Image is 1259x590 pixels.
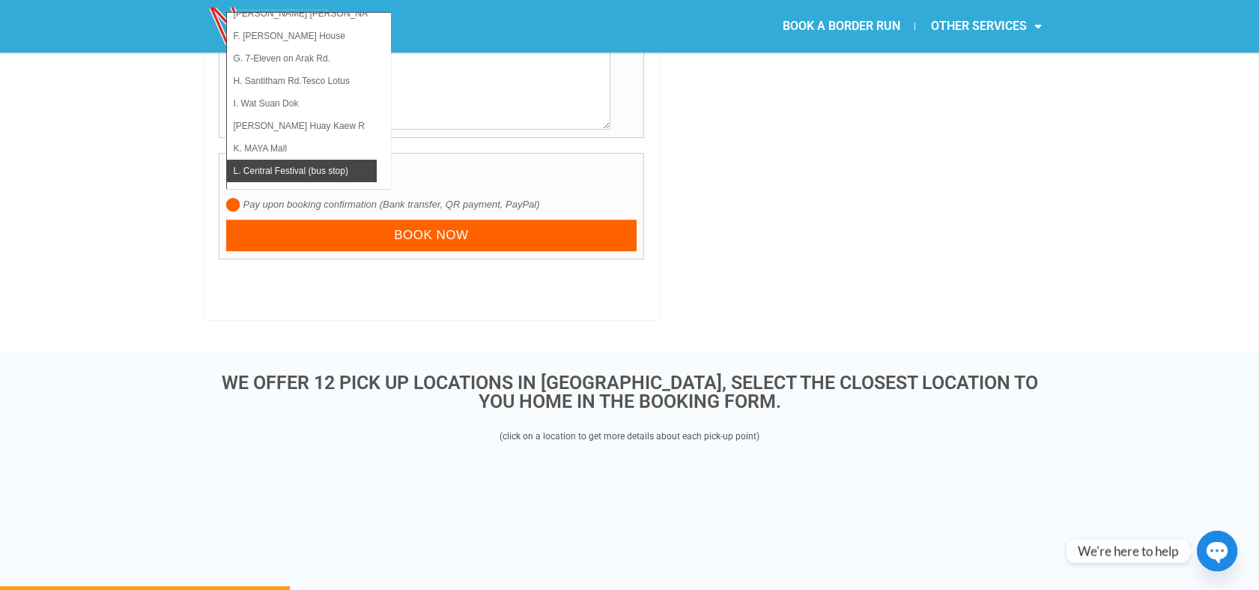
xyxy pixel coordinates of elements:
[227,160,377,182] li: L. Central Festival (bus stop)
[500,431,759,442] span: (click on a location to get more details about each pick-up point)
[226,197,637,212] label: Pay upon booking confirmation (Bank transfer, QR payment, PayPal)
[227,25,377,47] li: F. [PERSON_NAME] House
[629,9,1056,43] nav: Menu
[227,92,377,115] li: I. Wat Suan Dok
[915,9,1056,43] a: OTHER SERVICES
[227,137,377,160] li: K. MAYA Mall
[226,160,637,197] h4: Order
[227,2,377,25] li: [PERSON_NAME] [PERSON_NAME] (Thapae)
[227,115,377,137] li: [PERSON_NAME] Huay Kaew Rd. [GEOGRAPHIC_DATA]
[210,373,1049,411] h3: WE OFFER 12 PICK UP LOCATIONS IN [GEOGRAPHIC_DATA], SELECT THE CLOSEST LOCATION TO YOU HOME IN TH...
[227,70,377,92] li: H. Santitham Rd.Tesco Lotus
[226,220,637,252] input: Book now
[767,9,914,43] a: BOOK A BORDER RUN
[227,47,377,70] li: G. 7-Eleven on Arak Rd.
